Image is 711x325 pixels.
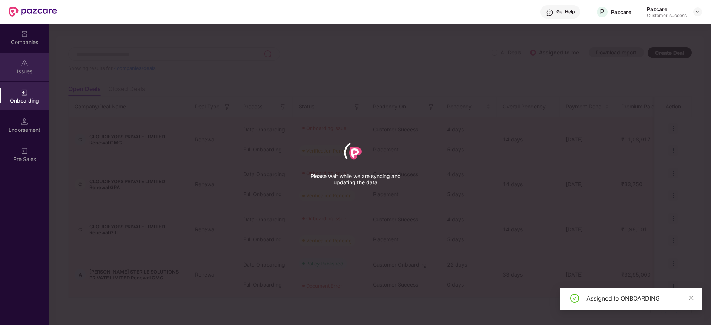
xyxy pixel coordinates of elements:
[556,9,575,15] div: Get Help
[570,294,579,303] span: check-circle
[647,13,687,19] div: Customer_success
[611,9,631,16] div: Pazcare
[9,7,57,17] img: New Pazcare Logo
[689,295,694,301] span: close
[586,294,693,303] div: Assigned to ONBOARDING
[647,6,687,13] div: Pazcare
[21,89,28,96] img: svg+xml;base64,PHN2ZyB3aWR0aD0iMjAiIGhlaWdodD0iMjAiIHZpZXdCb3g9IjAgMCAyMCAyMCIgZmlsbD0ibm9uZSIgeG...
[21,118,28,125] img: svg+xml;base64,PHN2ZyB3aWR0aD0iMTQuNSIgaGVpZ2h0PSIxNC41IiB2aWV3Qm94PSIwIDAgMTYgMTYiIGZpbGw9Im5vbm...
[300,173,411,185] p: Please wait while we are syncing and updating the data
[546,9,553,16] img: svg+xml;base64,PHN2ZyBpZD0iSGVscC0zMngzMiIgeG1sbnM9Imh0dHA6Ly93d3cudzMub3JnLzIwMDAvc3ZnIiB3aWR0aD...
[21,60,28,67] img: svg+xml;base64,PHN2ZyBpZD0iSXNzdWVzX2Rpc2FibGVkIiB4bWxucz0iaHR0cDovL3d3dy53My5vcmcvMjAwMC9zdmciIH...
[600,7,605,16] span: P
[21,147,28,155] img: svg+xml;base64,PHN2ZyB3aWR0aD0iMjAiIGhlaWdodD0iMjAiIHZpZXdCb3g9IjAgMCAyMCAyMCIgZmlsbD0ibm9uZSIgeG...
[695,9,701,15] img: svg+xml;base64,PHN2ZyBpZD0iRHJvcGRvd24tMzJ4MzIiIHhtbG5zPSJodHRwOi8vd3d3LnczLm9yZy8yMDAwL3N2ZyIgd2...
[21,30,28,38] img: svg+xml;base64,PHN2ZyBpZD0iQ29tcGFuaWVzIiB4bWxucz0iaHR0cDovL3d3dy53My5vcmcvMjAwMC9zdmciIHdpZHRoPS...
[341,138,370,168] div: animation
